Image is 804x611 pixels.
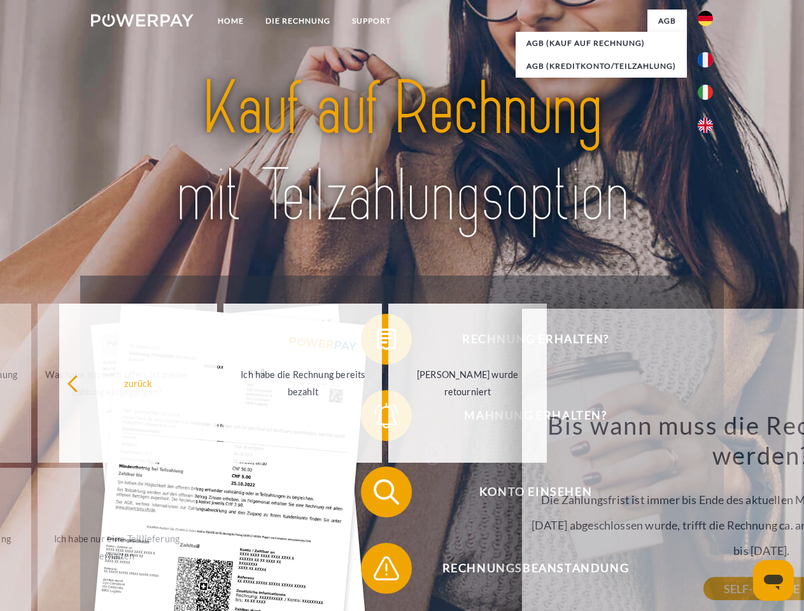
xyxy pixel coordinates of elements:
[370,476,402,508] img: qb_search.svg
[647,10,687,32] a: agb
[753,560,794,601] iframe: Schaltfläche zum Öffnen des Messaging-Fensters
[361,467,692,517] button: Konto einsehen
[341,10,402,32] a: SUPPORT
[361,543,692,594] button: Rechnungsbeanstandung
[255,10,341,32] a: DIE RECHNUNG
[698,52,713,67] img: fr
[45,530,188,565] div: Ich habe nur eine Teillieferung erhalten
[370,552,402,584] img: qb_warning.svg
[698,11,713,26] img: de
[38,304,196,463] a: Was habe ich noch offen, ist meine Zahlung eingegangen?
[45,366,188,400] div: Was habe ich noch offen, ist meine Zahlung eingegangen?
[207,10,255,32] a: Home
[91,14,194,27] img: logo-powerpay-white.svg
[516,32,687,55] a: AGB (Kauf auf Rechnung)
[67,374,210,391] div: zurück
[231,366,374,400] div: Ich habe die Rechnung bereits bezahlt
[698,118,713,133] img: en
[698,85,713,100] img: it
[122,61,682,244] img: title-powerpay_de.svg
[516,55,687,78] a: AGB (Kreditkonto/Teilzahlung)
[396,366,539,400] div: [PERSON_NAME] wurde retourniert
